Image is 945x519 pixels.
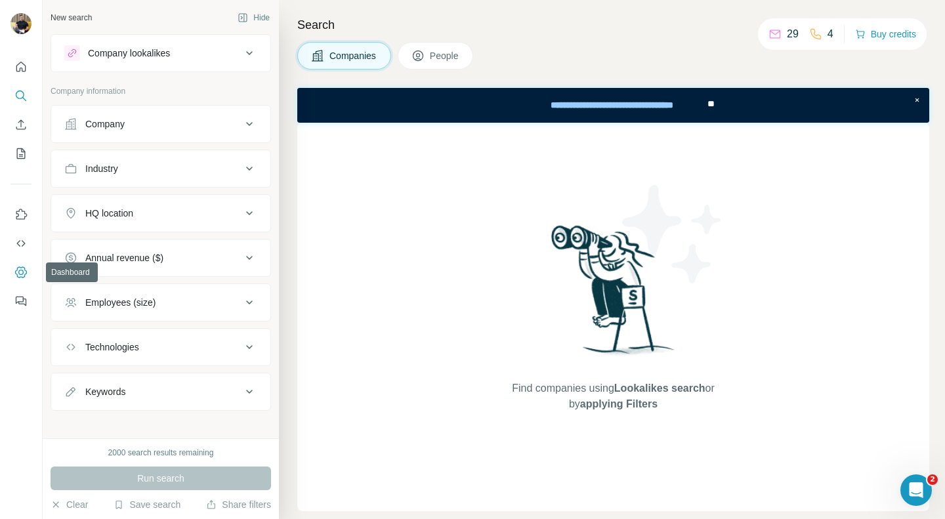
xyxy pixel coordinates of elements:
[10,55,31,79] button: Quick start
[85,296,156,309] div: Employees (size)
[51,331,270,363] button: Technologies
[927,474,938,485] span: 2
[828,26,833,42] p: 4
[85,251,163,264] div: Annual revenue ($)
[329,49,377,62] span: Companies
[108,447,214,459] div: 2000 search results remaining
[51,242,270,274] button: Annual revenue ($)
[545,222,682,368] img: Surfe Illustration - Woman searching with binoculars
[51,108,270,140] button: Company
[85,117,125,131] div: Company
[614,175,732,293] img: Surfe Illustration - Stars
[787,26,799,42] p: 29
[10,113,31,136] button: Enrich CSV
[51,287,270,318] button: Employees (size)
[85,341,139,354] div: Technologies
[430,49,460,62] span: People
[228,8,279,28] button: Hide
[85,207,133,220] div: HQ location
[10,232,31,255] button: Use Surfe API
[10,260,31,284] button: Dashboard
[85,385,125,398] div: Keywords
[297,88,929,123] iframe: Banner
[580,398,658,409] span: applying Filters
[85,162,118,175] div: Industry
[297,16,929,34] h4: Search
[10,84,31,108] button: Search
[10,203,31,226] button: Use Surfe on LinkedIn
[508,381,718,412] span: Find companies using or by
[51,197,270,229] button: HQ location
[51,37,270,69] button: Company lookalikes
[855,25,916,43] button: Buy credits
[614,383,705,394] span: Lookalikes search
[114,498,180,511] button: Save search
[900,474,932,506] iframe: Intercom live chat
[51,12,92,24] div: New search
[10,289,31,313] button: Feedback
[51,376,270,407] button: Keywords
[206,498,271,511] button: Share filters
[51,85,271,97] p: Company information
[88,47,170,60] div: Company lookalikes
[10,13,31,34] img: Avatar
[51,153,270,184] button: Industry
[10,142,31,165] button: My lists
[51,498,88,511] button: Clear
